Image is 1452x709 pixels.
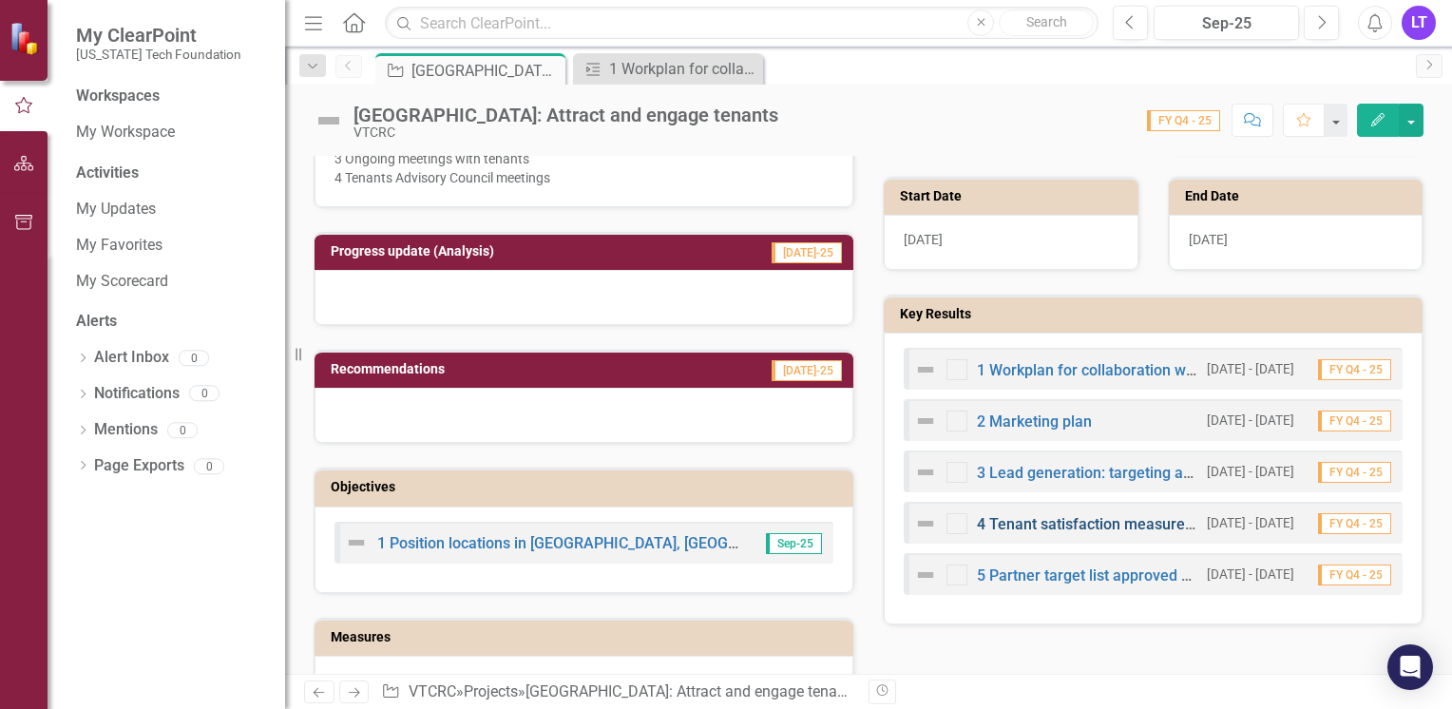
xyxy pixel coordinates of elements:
small: [US_STATE] Tech Foundation [76,47,241,62]
img: Not Defined [914,564,937,586]
button: LT [1402,6,1436,40]
img: Not Defined [914,461,937,484]
a: 5 Partner target list approved by VTCRC leadership [977,566,1325,584]
div: VTCRC [353,125,778,140]
small: [DATE] - [DATE] [1207,463,1294,481]
a: My Updates [76,199,266,220]
span: FY Q4 - 25 [1318,359,1391,380]
span: My ClearPoint [76,24,241,47]
div: Alerts [76,311,266,333]
h3: Objectives [331,480,844,494]
div: 0 [189,386,220,402]
img: Not Defined [914,358,937,381]
div: 0 [167,422,198,438]
div: 1 Workplan for collaboration with VTCRC real estate team members [609,57,758,81]
span: [DATE]-25 [772,360,842,381]
a: 3 Lead generation: targeting and outreach [977,464,1265,482]
a: 1 Workplan for collaboration with VTCRC real estate team members [578,57,758,81]
a: 1 Workplan for collaboration with VTCRC real estate team members [977,361,1440,379]
a: Mentions [94,419,158,441]
input: Search ClearPoint... [385,7,1099,40]
button: Sep-25 [1154,6,1299,40]
span: FY Q4 - 25 [1318,462,1391,483]
div: [GEOGRAPHIC_DATA]: Attract and engage tenants [525,682,858,700]
div: Activities [76,163,266,184]
h3: Measures [331,630,844,644]
h3: Progress update (Analysis) [331,244,687,259]
div: » » [381,681,854,703]
h3: End Date [1185,189,1414,203]
small: [DATE] - [DATE] [1207,514,1294,532]
span: [DATE]-25 [772,242,842,263]
small: [DATE] - [DATE] [1207,565,1294,584]
img: Not Defined [345,531,368,554]
img: ClearPoint Strategy [10,21,43,54]
span: [DATE] [904,232,943,247]
span: FY Q4 - 25 [1318,513,1391,534]
a: My Favorites [76,235,266,257]
span: FY Q4 - 25 [1318,565,1391,585]
a: My Scorecard [76,271,266,293]
img: Not Defined [914,410,937,432]
small: [DATE] - [DATE] [1207,412,1294,430]
a: VTCRC [409,682,456,700]
span: FY Q4 - 25 [1147,110,1220,131]
span: [DATE] [1189,232,1228,247]
div: Open Intercom Messenger [1387,644,1433,690]
h3: Start Date [900,189,1129,203]
a: My Workspace [76,122,266,144]
span: FY Q4 - 25 [1318,411,1391,431]
a: Alert Inbox [94,347,169,369]
div: Sep-25 [1160,12,1292,35]
div: 0 [179,350,209,366]
h3: Recommendations [331,362,645,376]
img: Not Defined [914,512,937,535]
a: Notifications [94,383,180,405]
span: Search [1026,14,1067,29]
a: 2 Marketing plan [977,412,1092,431]
img: Not Defined [314,105,344,136]
div: [GEOGRAPHIC_DATA]: Attract and engage tenants [353,105,778,125]
div: [GEOGRAPHIC_DATA]: Attract and engage tenants [411,59,561,83]
a: Projects [464,682,518,700]
small: [DATE] - [DATE] [1207,360,1294,378]
div: Workspaces [76,86,160,107]
span: Sep-25 [766,533,822,554]
a: Page Exports [94,455,184,477]
h3: Key Results [900,307,1413,321]
a: 4 Tenant satisfaction measurement [977,515,1220,533]
button: Search [999,10,1094,36]
div: 0 [194,458,224,474]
